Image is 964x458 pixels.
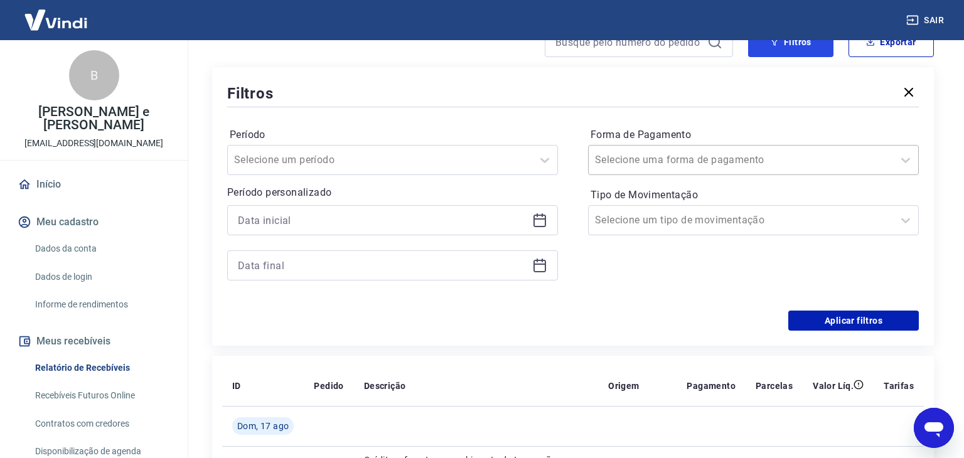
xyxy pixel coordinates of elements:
a: Dados da conta [30,236,173,262]
button: Aplicar filtros [788,311,919,331]
p: Pedido [314,380,343,392]
img: Vindi [15,1,97,39]
iframe: Botão para abrir a janela de mensagens [914,408,954,448]
p: Tarifas [884,380,914,392]
button: Meu cadastro [15,208,173,236]
label: Forma de Pagamento [591,127,916,142]
a: Relatório de Recebíveis [30,355,173,381]
p: Descrição [364,380,406,392]
a: Recebíveis Futuros Online [30,383,173,408]
div: B [69,50,119,100]
p: Pagamento [687,380,736,392]
button: Filtros [748,27,833,57]
a: Início [15,171,173,198]
p: Parcelas [756,380,793,392]
p: Origem [608,380,639,392]
input: Data final [238,256,527,275]
a: Dados de login [30,264,173,290]
button: Sair [904,9,949,32]
input: Data inicial [238,211,527,230]
h5: Filtros [227,83,274,104]
p: ID [232,380,241,392]
label: Tipo de Movimentação [591,188,916,203]
p: [EMAIL_ADDRESS][DOMAIN_NAME] [24,137,163,150]
label: Período [230,127,555,142]
input: Busque pelo número do pedido [555,33,702,51]
button: Exportar [849,27,934,57]
p: [PERSON_NAME] e [PERSON_NAME] [10,105,178,132]
a: Contratos com credores [30,411,173,437]
span: Dom, 17 ago [237,420,289,432]
p: Período personalizado [227,185,558,200]
a: Informe de rendimentos [30,292,173,317]
button: Meus recebíveis [15,328,173,355]
p: Valor Líq. [813,380,854,392]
